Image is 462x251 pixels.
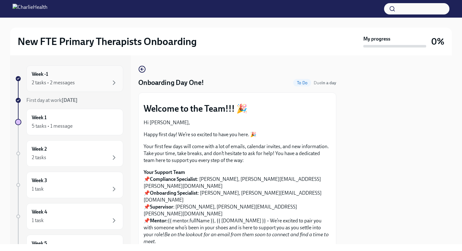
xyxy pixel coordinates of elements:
div: 2 tasks [32,154,46,161]
h6: Week 1 [32,114,47,121]
h6: Week 2 [32,146,47,153]
strong: [DATE] [62,97,78,103]
strong: Onboarding Specialist [150,190,198,196]
strong: Compliance Specialist [150,176,197,182]
span: Due [314,80,336,86]
p: Happy first day! We’re so excited to have you here. 🎉 [144,131,331,138]
a: Week 31 task [15,172,123,198]
h6: Week 3 [32,177,47,184]
p: Welcome to the Team!!! 🎉 [144,103,331,114]
span: First day at work [26,97,78,103]
h3: 0% [431,36,444,47]
p: Hi [PERSON_NAME], [144,119,331,126]
a: First day at work[DATE] [15,97,123,104]
h4: Onboarding Day One! [138,78,204,87]
div: 1 task [32,217,44,224]
em: Be on the lookout for an email from them soon to connect and find a time to meet. [144,231,329,244]
div: 5 tasks • 1 message [32,123,73,130]
strong: My progress [363,36,390,42]
img: CharlieHealth [13,4,47,14]
div: 1 task [32,186,44,192]
p: Your first few days will come with a lot of emails, calendar invites, and new information. Take y... [144,143,331,164]
h6: Week -1 [32,71,48,78]
a: Week 15 tasks • 1 message [15,109,123,135]
div: 2 tasks • 2 messages [32,79,75,86]
span: September 10th, 2025 10:00 [314,80,336,86]
strong: in a day [322,80,336,86]
h6: Week 4 [32,209,47,215]
strong: Your Support Team [144,169,185,175]
a: Week 41 task [15,203,123,230]
p: 📌 : [PERSON_NAME], [PERSON_NAME][EMAIL_ADDRESS][PERSON_NAME][DOMAIN_NAME] 📌 : [PERSON_NAME], [PER... [144,169,331,245]
a: Week 22 tasks [15,140,123,167]
strong: Supervisor [150,204,173,210]
h2: New FTE Primary Therapists Onboarding [18,35,197,48]
strong: Mentor: [150,218,168,224]
a: Week -12 tasks • 2 messages [15,65,123,92]
h6: Week 5 [32,240,47,247]
span: To Do [293,81,311,85]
